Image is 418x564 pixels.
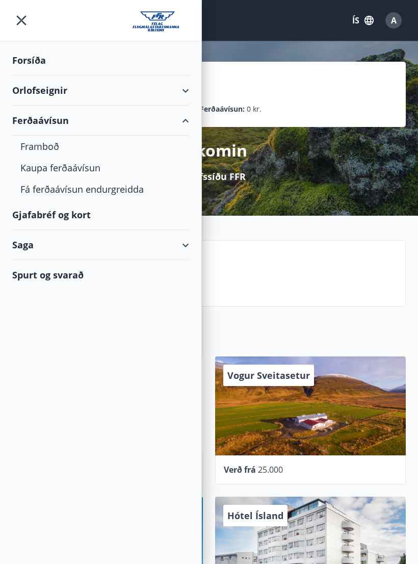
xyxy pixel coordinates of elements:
[224,464,256,475] span: Verð frá
[347,11,379,30] button: ÍS
[12,11,31,30] button: menu
[227,509,283,522] span: Hótel Ísland
[12,106,189,136] div: Ferðaávísun
[87,266,397,284] p: Spurt og svarað
[12,75,189,106] div: Orlofseignir
[20,178,181,200] div: Fá ferðaávísun endurgreidda
[133,11,189,32] img: union_logo
[172,170,246,183] p: Á orlofssíðu FFR
[247,104,262,115] span: 0 kr.
[12,200,189,230] div: Gjafabréf og kort
[20,136,181,157] div: Framboð
[200,104,245,115] p: Ferðaávísun :
[391,15,397,26] span: A
[171,139,247,162] p: Velkomin
[20,157,181,178] div: Kaupa ferðaávísun
[381,8,406,33] button: A
[12,260,189,290] div: Spurt og svarað
[227,369,310,381] span: Vogur Sveitasetur
[258,464,283,475] span: 25.000
[12,45,189,75] div: Forsíða
[12,230,189,260] div: Saga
